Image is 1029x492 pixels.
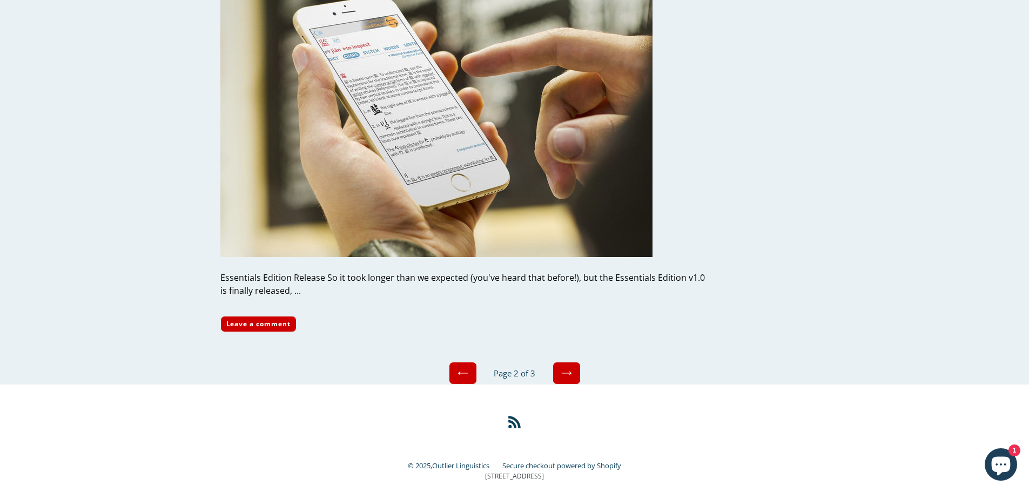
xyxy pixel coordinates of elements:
li: Page 2 of 3 [479,367,550,380]
div: Essentials Edition Release So it took longer than we expected (you've heard that before!), but th... [220,271,708,297]
small: © 2025, [408,461,500,470]
a: Leave a comment [220,316,297,332]
inbox-online-store-chat: Shopify online store chat [981,448,1020,483]
a: Outlier Linguistics [432,461,489,470]
p: [STREET_ADDRESS] [220,471,809,481]
a: Secure checkout powered by Shopify [502,461,621,470]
